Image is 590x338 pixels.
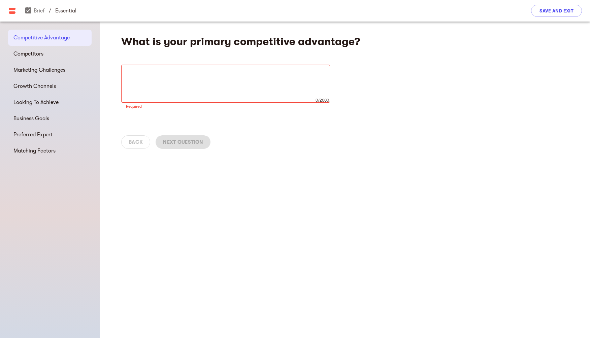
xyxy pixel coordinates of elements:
span: Preferred Expert [13,131,86,139]
div: Looking To Achieve [8,94,92,110]
div: Matching Factors [8,143,92,159]
div: Competitors [8,46,92,62]
span: Marketing Challenges [13,66,86,74]
p: essential [55,7,76,15]
p: Required [126,104,325,109]
span: Growth Channels [13,82,86,90]
span: assignment_turned_in [24,6,32,14]
span: Business Goals [13,114,86,123]
a: Brief [24,8,45,14]
div: Preferred Expert [8,127,92,143]
h4: What is your primary competitive advantage? [121,35,367,48]
div: Business Goals [8,110,92,127]
span: Competitors [13,50,86,58]
span: Save and Exit [539,7,573,15]
button: Save and Exit [531,5,582,17]
span: Looking To Achieve [13,98,86,106]
div: Competitive Advantage [8,30,92,46]
div: Marketing Challenges [8,62,92,78]
span: Competitive Advantage [13,34,86,42]
span: / [49,7,51,15]
img: Main logo [8,7,16,15]
span: Matching Factors [13,147,86,155]
span: 0/2000 [316,98,329,103]
div: Growth Channels [8,78,92,94]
